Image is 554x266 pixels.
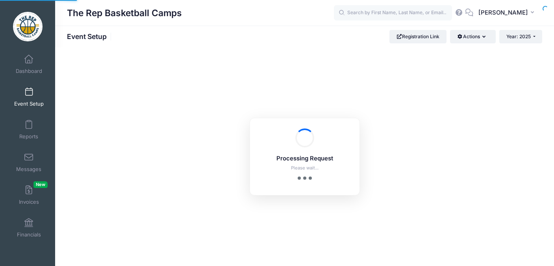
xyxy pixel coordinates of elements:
[16,68,42,74] span: Dashboard
[478,8,528,17] span: [PERSON_NAME]
[67,4,182,22] h1: The Rep Basketball Camps
[19,133,38,140] span: Reports
[10,149,48,176] a: Messages
[19,199,39,205] span: Invoices
[10,181,48,209] a: InvoicesNew
[17,231,41,238] span: Financials
[13,12,43,41] img: The Rep Basketball Camps
[16,166,41,173] span: Messages
[67,32,113,41] h1: Event Setup
[450,30,495,43] button: Actions
[10,50,48,78] a: Dashboard
[473,4,542,22] button: [PERSON_NAME]
[10,116,48,143] a: Reports
[389,30,447,43] a: Registration Link
[10,214,48,242] a: Financials
[499,30,542,43] button: Year: 2025
[506,33,531,39] span: Year: 2025
[260,165,349,171] p: Please wait...
[33,181,48,188] span: New
[334,5,452,21] input: Search by First Name, Last Name, or Email...
[10,83,48,111] a: Event Setup
[260,155,349,162] h5: Processing Request
[14,100,44,107] span: Event Setup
